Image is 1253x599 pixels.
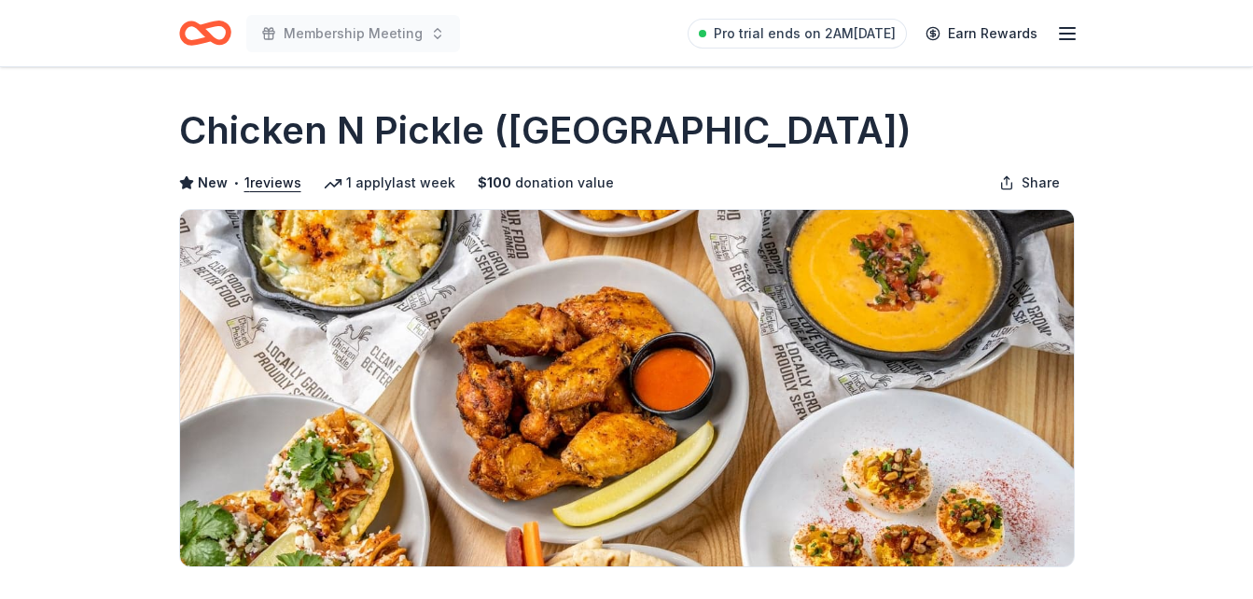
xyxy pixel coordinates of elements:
[914,17,1049,50] a: Earn Rewards
[246,15,460,52] button: Membership Meeting
[179,11,231,55] a: Home
[324,172,455,194] div: 1 apply last week
[179,104,912,157] h1: Chicken N Pickle ([GEOGRAPHIC_DATA])
[232,175,239,190] span: •
[688,19,907,49] a: Pro trial ends on 2AM[DATE]
[478,172,511,194] span: $ 100
[198,172,228,194] span: New
[284,22,423,45] span: Membership Meeting
[515,172,614,194] span: donation value
[244,172,301,194] button: 1reviews
[984,164,1075,202] button: Share
[714,22,896,45] span: Pro trial ends on 2AM[DATE]
[1022,172,1060,194] span: Share
[180,210,1074,566] img: Image for Chicken N Pickle (Grand Prairie)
